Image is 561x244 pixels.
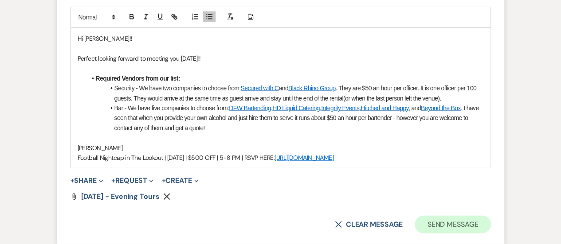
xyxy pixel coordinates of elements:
p: Perfect looking forward to meeting you [DATE]!! [78,54,484,63]
a: DFW Bartending [229,105,271,112]
span: [DATE] - Evening Tours [81,192,160,201]
p: Hi [PERSON_NAME]!! [78,34,484,43]
span: Bar - We have five companies to choose from: [114,105,229,112]
a: HD Liquid Catering [272,105,320,112]
a: Integrity Events [321,105,359,112]
span: , and [408,105,421,112]
span: Security - We have two companies to choose from: [114,85,241,92]
span: . I have seen that when you provide your own alcohol and just hire them to serve it runs about $5... [114,105,480,132]
span: Football Nightcap in The Lookout | [DATE] | $500 OFF | 5-8 PM | RSVP HERE: [78,154,275,162]
a: Black Rhino Group [288,85,336,92]
span: + [71,177,75,184]
button: Request [111,177,153,184]
span: , [359,105,361,112]
span: + [161,177,165,184]
span: , [320,105,321,112]
span: . They are $50 an hour per officer. It is one officer per 100 guests. They would arrive at the sa... [114,85,478,101]
button: Clear message [335,221,402,228]
button: Send Message [415,216,490,233]
a: Beyond the Box [421,105,461,112]
span: , [271,105,272,112]
strong: Required Vendors from our list: [96,75,180,82]
span: and [279,85,288,92]
a: [DATE] - Evening Tours [81,193,160,200]
p: [PERSON_NAME] [78,143,484,153]
a: Secured with C [240,85,279,92]
a: Hitched and Happy [361,105,408,112]
span: + [111,177,115,184]
a: [URL][DOMAIN_NAME] [275,154,333,162]
button: Create [161,177,198,184]
button: Share [71,177,104,184]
